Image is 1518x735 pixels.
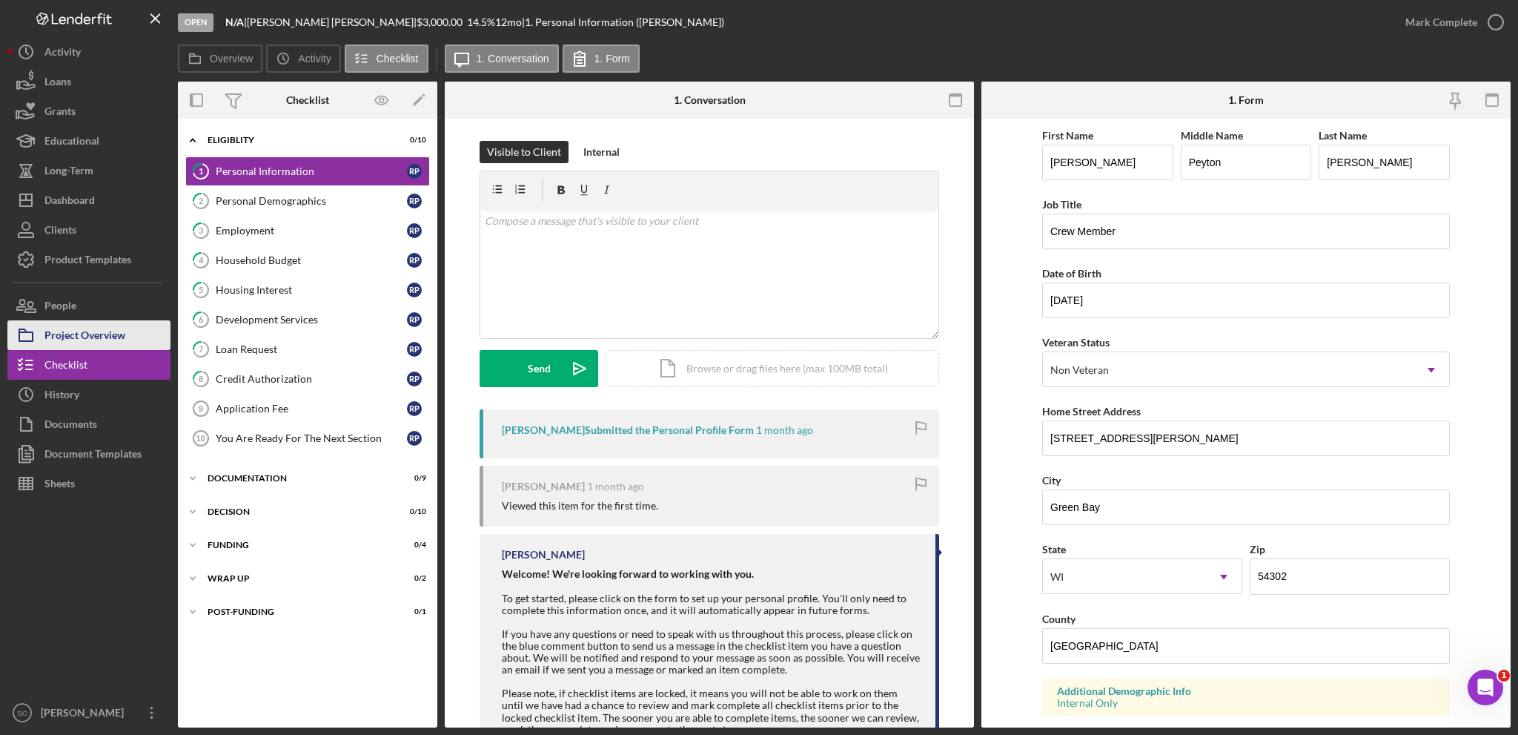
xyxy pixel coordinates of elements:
[377,53,419,65] label: Checklist
[417,16,467,28] div: $3,000.00
[208,574,389,583] div: Wrap up
[185,305,430,334] a: 6Development Servicesrp
[502,481,585,492] div: [PERSON_NAME]
[7,320,170,350] a: Project Overview
[185,156,430,186] a: 1Personal Informationrp
[7,126,170,156] button: Educational
[480,350,598,387] button: Send
[185,186,430,216] a: 2Personal Demographicsrp
[196,434,205,443] tspan: 10
[208,541,389,550] div: Funding
[400,474,426,483] div: 0 / 9
[44,37,81,70] div: Activity
[1228,94,1264,106] div: 1. Form
[502,567,754,580] strong: Welcome! We're looking forward to working with you.
[199,166,203,176] tspan: 1
[1042,129,1093,142] label: First Name
[185,394,430,423] a: 9Application Feerp
[7,185,170,215] a: Dashboard
[7,156,170,185] button: Long-Term
[44,409,97,443] div: Documents
[7,67,170,96] button: Loans
[407,431,422,446] div: r p
[345,45,428,73] button: Checklist
[216,284,407,296] div: Housing Interest
[208,474,389,483] div: Documentation
[1391,7,1511,37] button: Mark Complete
[7,380,170,409] button: History
[407,194,422,208] div: r p
[185,245,430,275] a: 4Household Budgetrp
[1319,129,1367,142] label: Last Name
[185,275,430,305] a: 5Housing Interestrp
[502,568,921,735] div: To get started, please click on the form to set up your personal profile. You'll only need to com...
[225,16,247,28] div: |
[7,215,170,245] a: Clients
[178,13,213,32] div: Open
[185,364,430,394] a: 8Credit Authorizationrp
[563,45,640,73] button: 1. Form
[7,698,170,728] button: SC[PERSON_NAME]
[1050,364,1109,376] div: Non Veteran
[467,16,495,28] div: 14.5 %
[44,215,76,248] div: Clients
[44,469,75,502] div: Sheets
[44,156,93,189] div: Long-Term
[495,16,522,28] div: 12 mo
[1050,571,1064,583] div: WI
[199,225,203,235] tspan: 3
[400,574,426,583] div: 0 / 2
[185,216,430,245] a: 3Employmentrp
[7,409,170,439] a: Documents
[477,53,549,65] label: 1. Conversation
[286,94,329,106] div: Checklist
[7,469,170,498] button: Sheets
[44,126,99,159] div: Educational
[216,343,407,355] div: Loan Request
[37,698,133,731] div: [PERSON_NAME]
[1057,685,1435,697] div: Additional Demographic Info
[7,96,170,126] button: Grants
[407,164,422,179] div: r p
[1042,405,1141,418] label: Home Street Address
[44,380,79,413] div: History
[594,53,630,65] label: 1. Form
[528,350,551,387] div: Send
[216,432,407,444] div: You Are Ready For The Next Section
[44,245,131,278] div: Product Templates
[185,423,430,453] a: 10You Are Ready For The Next Sectionrp
[7,37,170,67] button: Activity
[44,67,71,100] div: Loans
[445,45,559,73] button: 1. Conversation
[522,16,724,28] div: | 1. Personal Information ([PERSON_NAME])
[216,373,407,385] div: Credit Authorization
[407,312,422,327] div: r p
[487,141,561,163] div: Visible to Client
[208,507,389,516] div: Decision
[7,350,170,380] button: Checklist
[7,245,170,274] button: Product Templates
[502,424,754,436] div: [PERSON_NAME] Submitted the Personal Profile Form
[1468,670,1503,705] iframe: Intercom live chat
[216,195,407,207] div: Personal Demographics
[502,500,658,512] div: Viewed this item for the first time.
[407,401,422,416] div: r p
[1057,697,1435,709] div: Internal Only
[587,481,644,492] time: 2025-07-17 14:01
[208,136,389,145] div: Eligiblity
[7,439,170,469] button: Document Templates
[7,291,170,320] button: People
[756,424,813,436] time: 2025-07-17 14:01
[247,16,417,28] div: [PERSON_NAME] [PERSON_NAME] |
[210,53,253,65] label: Overview
[400,541,426,550] div: 0 / 4
[225,16,244,28] b: N/A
